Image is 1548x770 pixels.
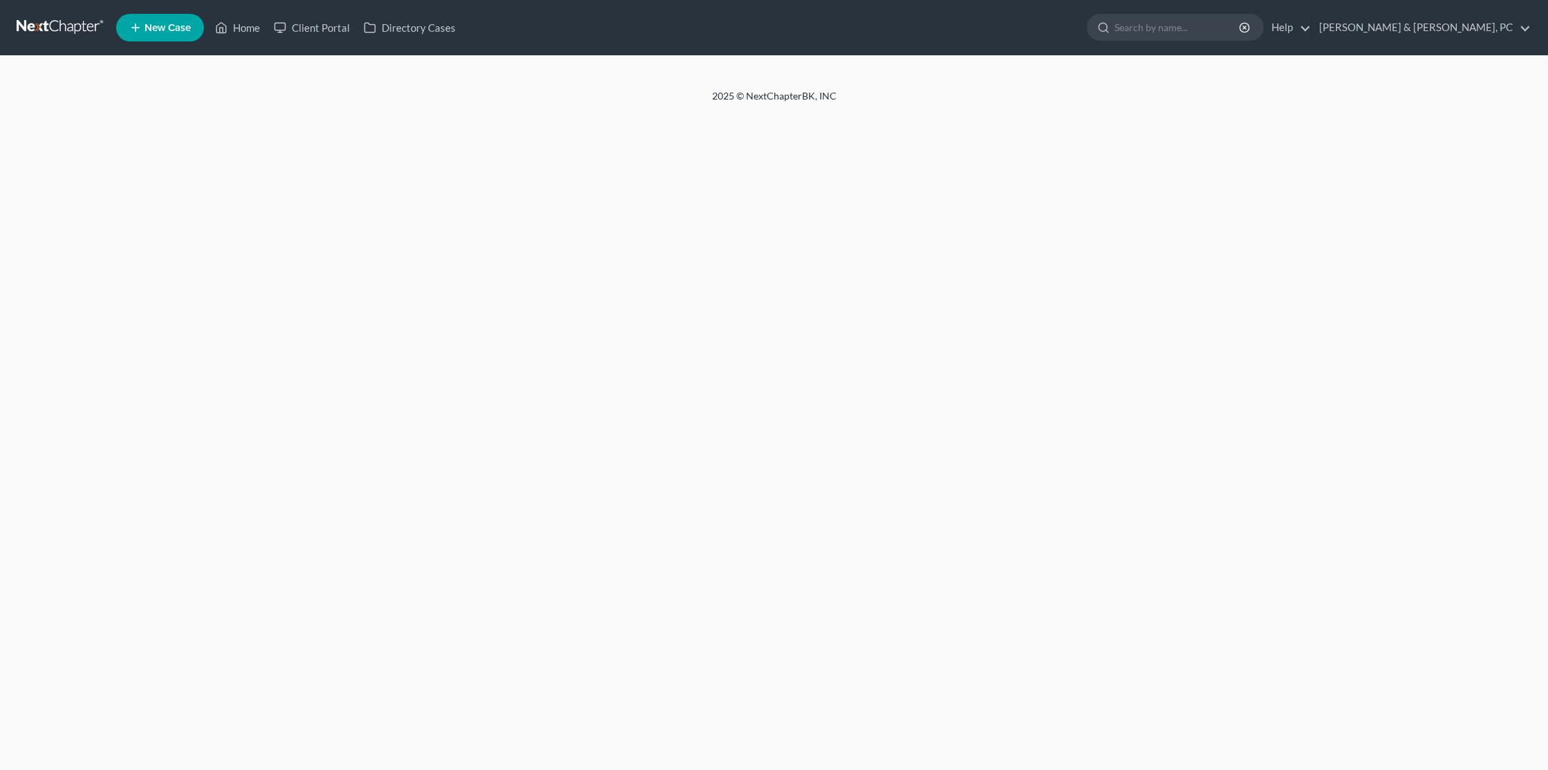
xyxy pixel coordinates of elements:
div: 2025 © NextChapterBK, INC [380,89,1168,114]
input: Search by name... [1115,15,1241,40]
a: Home [208,15,267,40]
a: Client Portal [267,15,357,40]
a: [PERSON_NAME] & [PERSON_NAME], PC [1312,15,1531,40]
span: New Case [144,23,191,33]
a: Help [1265,15,1311,40]
a: Directory Cases [357,15,463,40]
